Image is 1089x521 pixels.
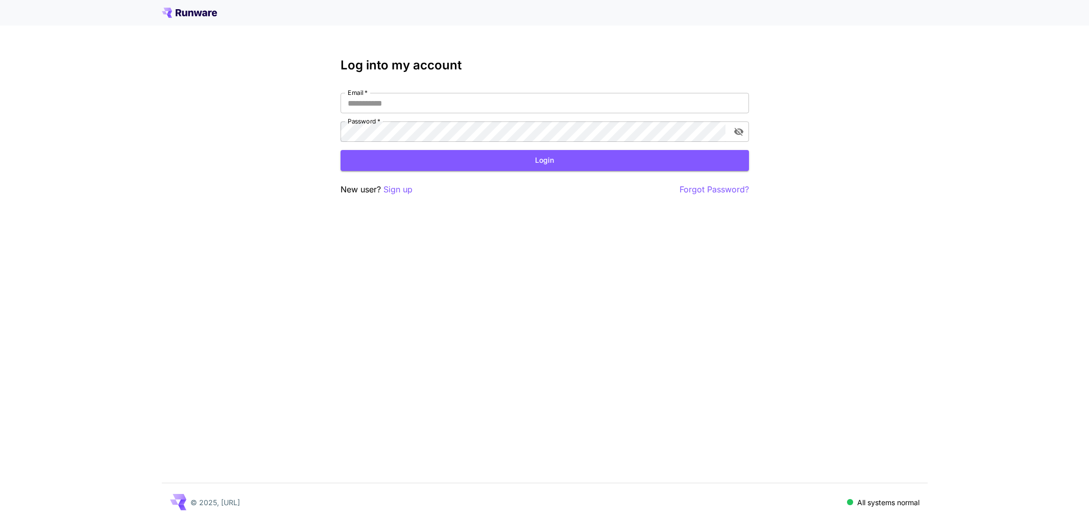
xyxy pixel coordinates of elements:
[680,183,749,196] button: Forgot Password?
[341,150,749,171] button: Login
[348,88,368,97] label: Email
[341,183,413,196] p: New user?
[190,497,240,508] p: © 2025, [URL]
[348,117,380,126] label: Password
[730,122,748,141] button: toggle password visibility
[383,183,413,196] button: Sign up
[341,58,749,72] h3: Log into my account
[857,497,919,508] p: All systems normal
